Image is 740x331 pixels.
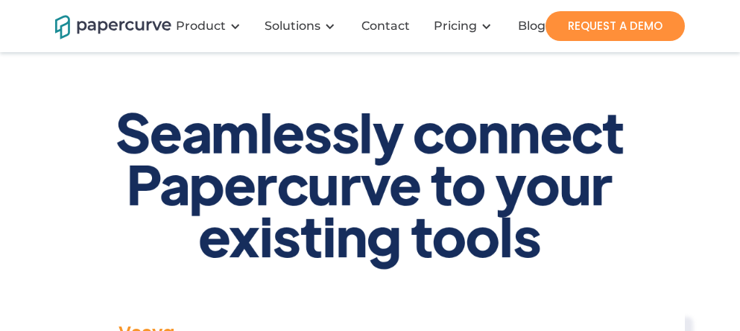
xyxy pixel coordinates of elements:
div: Solutions [256,4,350,48]
a: Pricing [434,19,477,34]
a: Contact [350,19,425,34]
div: Solutions [265,19,320,34]
div: Pricing [425,4,507,48]
a: Blog [507,19,560,34]
h1: Seamlessly connect Papercurve to your existing tools [55,31,684,262]
a: REQUEST A DEMO [545,11,685,41]
div: Contact [361,19,410,34]
div: Product [176,19,226,34]
div: Product [167,4,256,48]
a: home [55,13,152,39]
div: Blog [518,19,545,34]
